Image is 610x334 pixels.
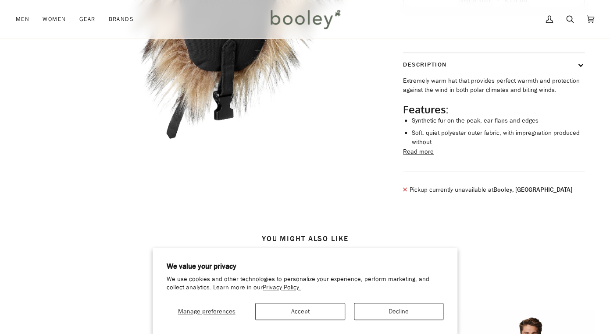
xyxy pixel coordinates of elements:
li: Synthetic fur on the peak, ear flaps and edges [412,116,585,126]
span: Manage preferences [178,307,235,316]
p: Extremely warm hat that provides perfect warmth and protection against the wind in both polar cli... [403,76,585,95]
h2: You might also like [16,235,594,253]
button: Manage preferences [167,303,247,320]
span: Brands [108,15,134,24]
p: Pickup currently unavailable at [410,185,572,195]
button: Decline [354,303,443,320]
img: Booley [267,7,343,32]
h2: Features: [403,103,585,116]
button: Read more [403,147,434,157]
p: We use cookies and other technologies to personalize your experience, perform marketing, and coll... [167,275,444,292]
span: Gear [79,15,96,24]
a: Privacy Policy. [263,283,301,292]
button: Description [403,53,585,76]
span: Women [43,15,66,24]
strong: Booley, [GEOGRAPHIC_DATA] [493,186,572,194]
li: Soft, quiet polyester outer fabric, with impregnation produced without [412,128,585,147]
button: Accept [255,303,345,320]
span: Men [16,15,29,24]
h2: We value your privacy [167,262,444,271]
